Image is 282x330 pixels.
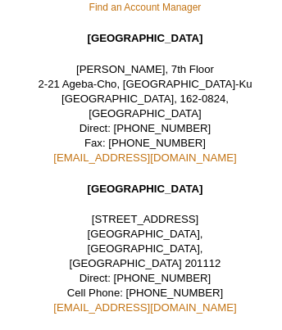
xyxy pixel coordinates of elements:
p: [PERSON_NAME], 7th Floor 2-21 Ageba-Cho, [GEOGRAPHIC_DATA]-Ku [GEOGRAPHIC_DATA], 162-0824, [GEOGR... [33,62,257,165]
p: [STREET_ADDRESS] [GEOGRAPHIC_DATA], [GEOGRAPHIC_DATA], [GEOGRAPHIC_DATA] 201112 Direct: [PHONE_NU... [33,212,257,315]
strong: [GEOGRAPHIC_DATA] [88,32,203,44]
a: Find an Account Manager [89,2,202,13]
strong: [GEOGRAPHIC_DATA] [88,183,203,195]
a: [EMAIL_ADDRESS][DOMAIN_NAME] [53,151,237,164]
a: [EMAIL_ADDRESS][DOMAIN_NAME] [53,301,237,314]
